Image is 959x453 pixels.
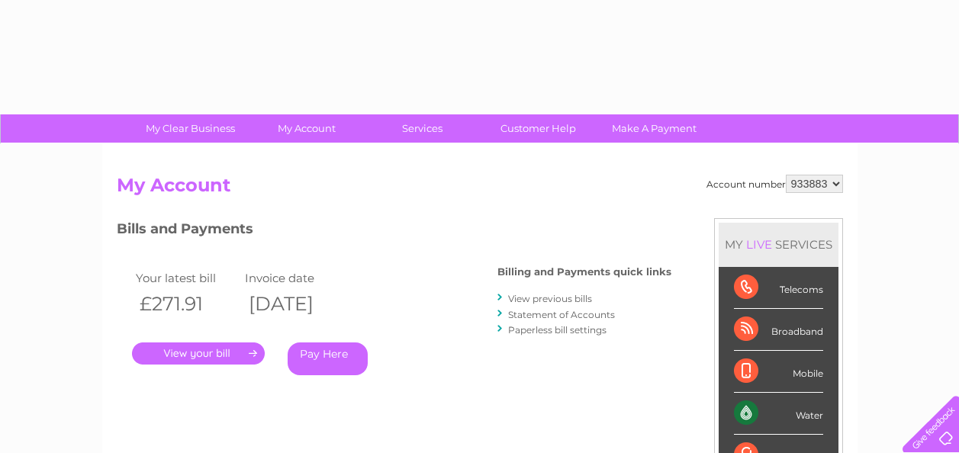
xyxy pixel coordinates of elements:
h2: My Account [117,175,843,204]
div: Account number [706,175,843,193]
td: Your latest bill [132,268,242,288]
h3: Bills and Payments [117,218,671,245]
a: Pay Here [288,342,368,375]
td: Invoice date [241,268,351,288]
div: Water [734,393,823,435]
div: Mobile [734,351,823,393]
a: Paperless bill settings [508,324,607,336]
a: View previous bills [508,293,592,304]
th: £271.91 [132,288,242,320]
a: Customer Help [475,114,601,143]
a: Services [359,114,485,143]
a: . [132,342,265,365]
div: LIVE [743,237,775,252]
div: MY SERVICES [719,223,838,266]
h4: Billing and Payments quick links [497,266,671,278]
a: Statement of Accounts [508,309,615,320]
th: [DATE] [241,288,351,320]
a: Make A Payment [591,114,717,143]
a: My Account [243,114,369,143]
div: Broadband [734,309,823,351]
div: Telecoms [734,267,823,309]
a: My Clear Business [127,114,253,143]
